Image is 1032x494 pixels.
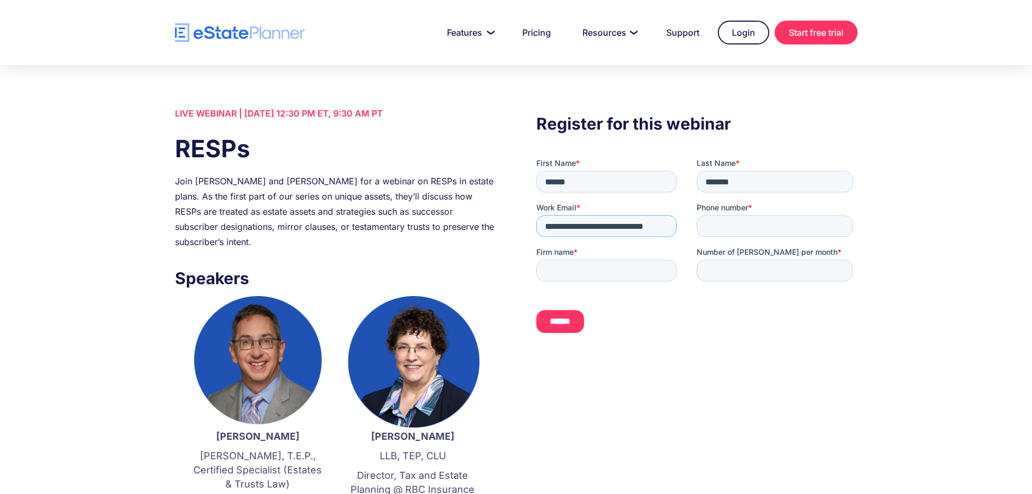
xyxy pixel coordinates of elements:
[653,22,712,43] a: Support
[536,158,857,352] iframe: Form 0
[216,431,300,442] strong: [PERSON_NAME]
[346,449,479,463] p: LLB, TEP, CLU
[175,106,496,121] div: LIVE WEBINAR | [DATE] 12:30 PM ET, 9:30 AM PT
[509,22,564,43] a: Pricing
[175,266,496,291] h3: Speakers
[775,21,858,44] a: Start free trial
[569,22,648,43] a: Resources
[536,111,857,136] h3: Register for this webinar
[175,23,305,42] a: home
[175,132,496,165] h1: RESPs
[718,21,769,44] a: Login
[191,449,324,491] p: [PERSON_NAME], T.E.P., Certified Specialist (Estates & Trusts Law)
[175,174,496,249] div: Join [PERSON_NAME] and [PERSON_NAME] for a webinar on RESPs in estate plans. As the first part of...
[371,431,455,442] strong: [PERSON_NAME]
[434,22,504,43] a: Features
